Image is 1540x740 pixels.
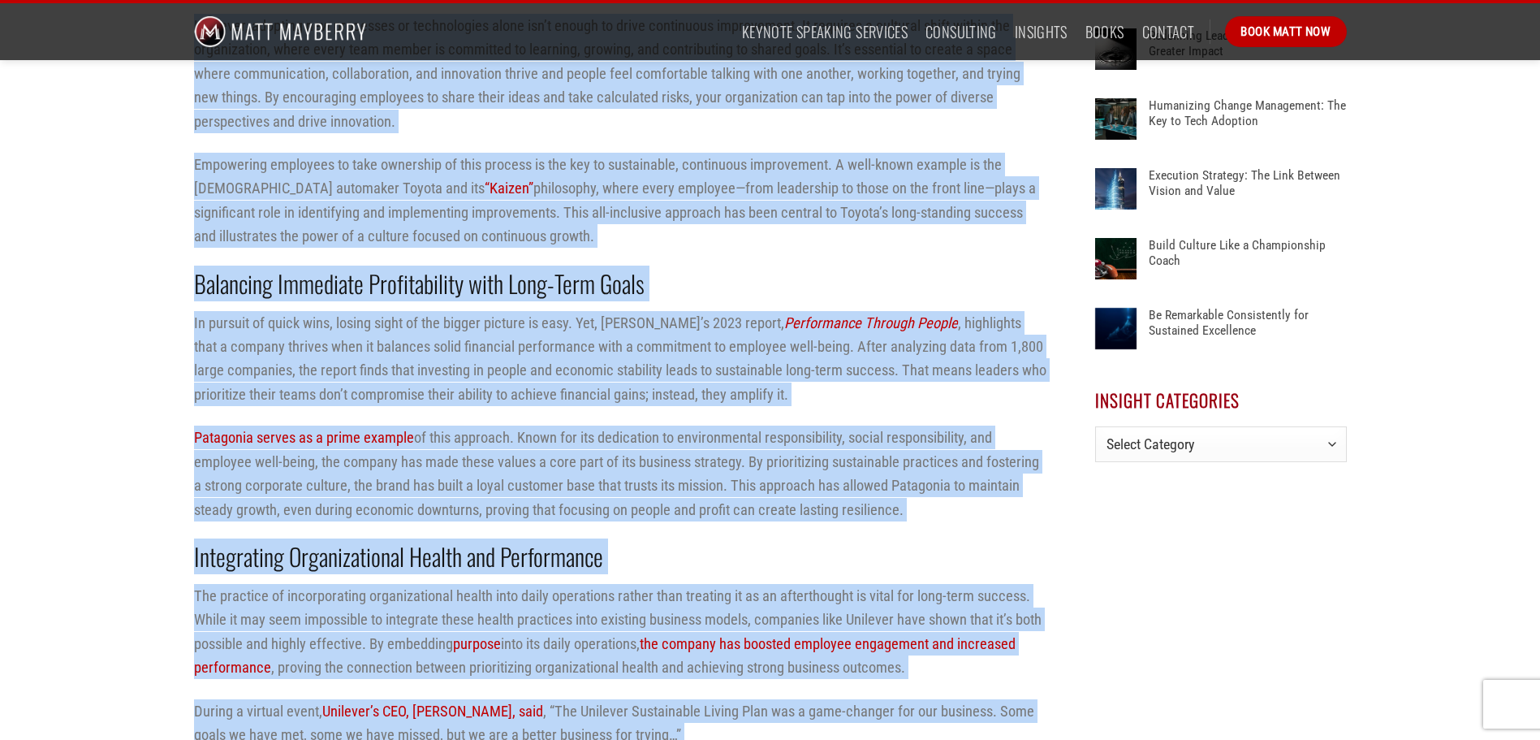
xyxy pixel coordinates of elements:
[322,703,543,720] a: Unilever’s CEO, [PERSON_NAME], said
[453,635,501,652] a: purpose
[194,266,645,301] strong: Balancing Immediate Profitability with Long-Term Goals
[194,429,414,446] a: Patagonia serves as a prime example
[1240,22,1331,41] span: Book Matt Now
[1149,98,1346,147] a: Humanizing Change Management: The Key to Tech Adoption
[784,314,958,331] a: Performance Through People
[194,153,1046,249] p: Empowering employees to take ownership of this process is the key to sustainable, continuous impr...
[925,17,997,46] a: Consulting
[1085,17,1124,46] a: Books
[1095,387,1240,413] span: Insight Categories
[194,3,367,60] img: Matt Mayberry
[485,180,533,197] a: “Kaizen”
[1149,238,1346,287] a: Build Culture Like a Championship Coach
[1149,168,1346,217] a: Execution Strategy: The Link Between Vision and Value
[194,311,1046,407] p: In pursuit of quick wins, losing sight of the bigger picture is easy. Yet, [PERSON_NAME]’s 2023 r...
[1225,16,1346,47] a: Book Matt Now
[1142,17,1195,46] a: Contact
[194,426,1046,521] p: of this approach. Known for its dedication to environmental responsibility, social responsibility...
[742,17,908,46] a: Keynote Speaking Services
[1015,17,1068,46] a: Insights
[194,539,603,574] strong: Integrating Organizational Health and Performance
[194,584,1046,680] p: The practice of incorporating organizational health into daily operations rather than treating it...
[1149,308,1346,357] a: Be Remarkable Consistently for Sustained Excellence
[194,14,1046,133] p: However, adopting new processes or technologies alone isn’t enough to drive continuous improvemen...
